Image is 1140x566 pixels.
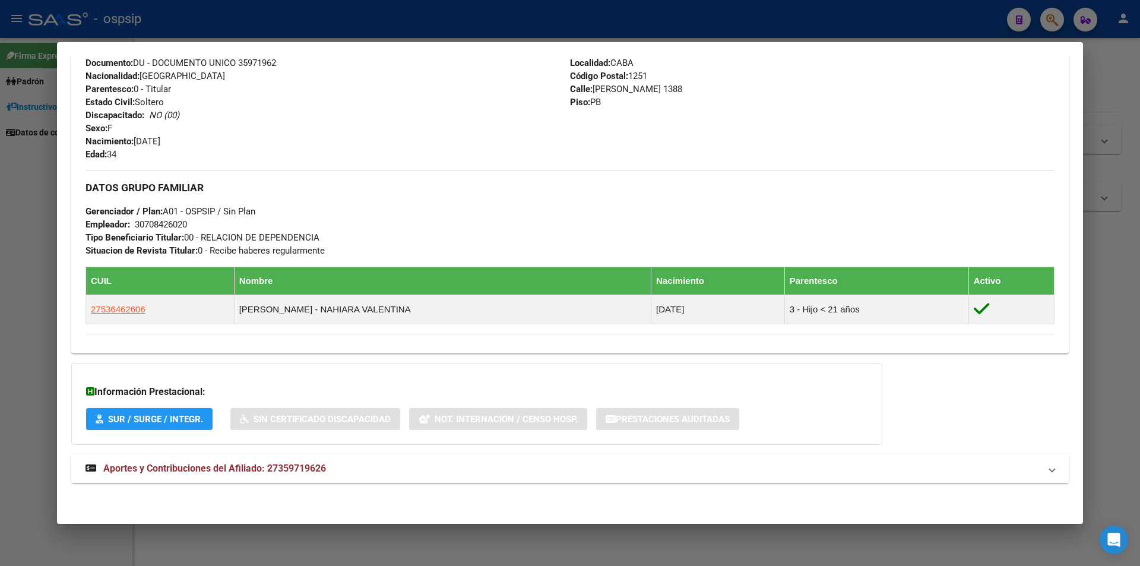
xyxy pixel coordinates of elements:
th: Nacimiento [651,267,785,295]
th: CUIL [86,267,235,295]
span: F [85,123,112,134]
strong: Calle: [570,84,593,94]
span: Aportes y Contribuciones del Afiliado: 27359719626 [103,463,326,474]
span: [DATE] [85,136,160,147]
span: 1251 [570,71,647,81]
div: 30708426020 [135,218,187,231]
strong: Nacimiento: [85,136,134,147]
strong: Nacionalidad: [85,71,140,81]
h3: DATOS GRUPO FAMILIAR [85,181,1054,194]
span: 0 - Titular [85,84,171,94]
td: 3 - Hijo < 21 años [784,295,968,324]
strong: Discapacitado: [85,110,144,121]
span: DU - DOCUMENTO UNICO 35971962 [85,58,276,68]
span: SUR / SURGE / INTEGR. [108,414,203,425]
button: SUR / SURGE / INTEGR. [86,408,213,430]
strong: Parentesco: [85,84,134,94]
span: Sin Certificado Discapacidad [254,414,391,425]
strong: Empleador: [85,219,130,230]
span: 34 [85,149,116,160]
span: 0 - Recibe haberes regularmente [85,245,325,256]
strong: Edad: [85,149,107,160]
button: Not. Internacion / Censo Hosp. [409,408,587,430]
span: Prestaciones Auditadas [616,414,730,425]
strong: Tipo Beneficiario Titular: [85,232,184,243]
th: Nombre [234,267,651,295]
h3: Información Prestacional: [86,385,867,399]
td: [DATE] [651,295,785,324]
span: A01 - OSPSIP / Sin Plan [85,206,255,217]
span: CABA [570,58,634,68]
td: [PERSON_NAME] - NAHIARA VALENTINA [234,295,651,324]
strong: Piso: [570,97,590,107]
strong: Sexo: [85,123,107,134]
span: Soltero [85,97,164,107]
button: Sin Certificado Discapacidad [230,408,400,430]
strong: Situacion de Revista Titular: [85,245,198,256]
strong: Gerenciador / Plan: [85,206,163,217]
span: [PERSON_NAME] 1388 [570,84,682,94]
span: PB [570,97,601,107]
div: Open Intercom Messenger [1100,526,1128,554]
span: 00 - RELACION DE DEPENDENCIA [85,232,319,243]
span: Not. Internacion / Censo Hosp. [435,414,578,425]
strong: Estado Civil: [85,97,135,107]
i: NO (00) [149,110,179,121]
strong: Documento: [85,58,133,68]
th: Activo [968,267,1054,295]
strong: Código Postal: [570,71,628,81]
mat-expansion-panel-header: Aportes y Contribuciones del Afiliado: 27359719626 [71,454,1069,483]
button: Prestaciones Auditadas [596,408,739,430]
th: Parentesco [784,267,968,295]
span: [GEOGRAPHIC_DATA] [85,71,225,81]
strong: Localidad: [570,58,610,68]
span: 27536462606 [91,304,145,314]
